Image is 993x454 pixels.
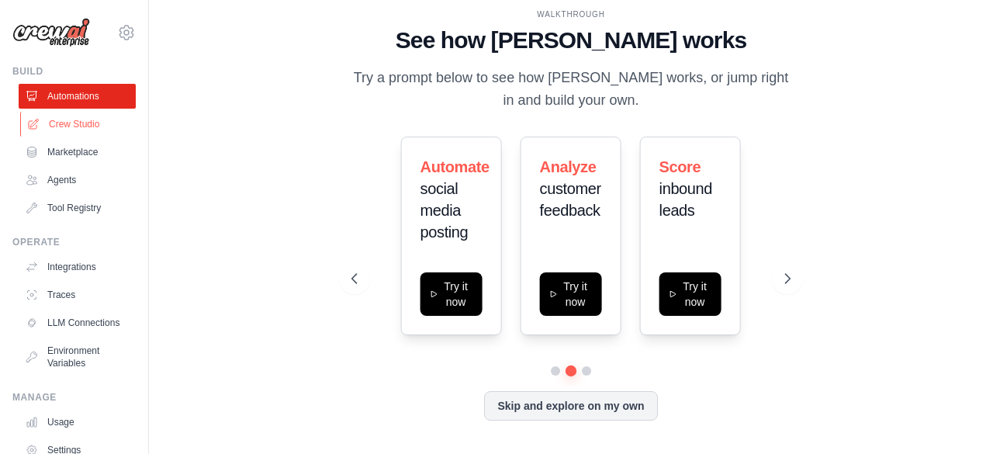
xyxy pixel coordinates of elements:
[351,67,791,113] p: Try a prompt below to see how [PERSON_NAME] works, or jump right in and build your own.
[19,310,136,335] a: LLM Connections
[19,338,136,376] a: Environment Variables
[420,272,483,316] button: Try it now
[484,391,657,421] button: Skip and explore on my own
[540,158,597,175] span: Analyze
[12,65,136,78] div: Build
[420,180,469,241] span: social media posting
[12,236,136,248] div: Operate
[19,84,136,109] a: Automations
[540,272,602,316] button: Try it now
[351,9,791,20] div: WALKTHROUGH
[351,26,791,54] h1: See how [PERSON_NAME] works
[19,196,136,220] a: Tool Registry
[659,180,712,219] span: inbound leads
[659,158,701,175] span: Score
[19,168,136,192] a: Agents
[540,180,601,219] span: customer feedback
[19,140,136,165] a: Marketplace
[12,391,136,404] div: Manage
[12,18,90,47] img: Logo
[19,410,136,435] a: Usage
[915,379,993,454] iframe: Chat Widget
[19,255,136,279] a: Integrations
[659,272,721,316] button: Try it now
[420,158,490,175] span: Automate
[19,282,136,307] a: Traces
[20,112,137,137] a: Crew Studio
